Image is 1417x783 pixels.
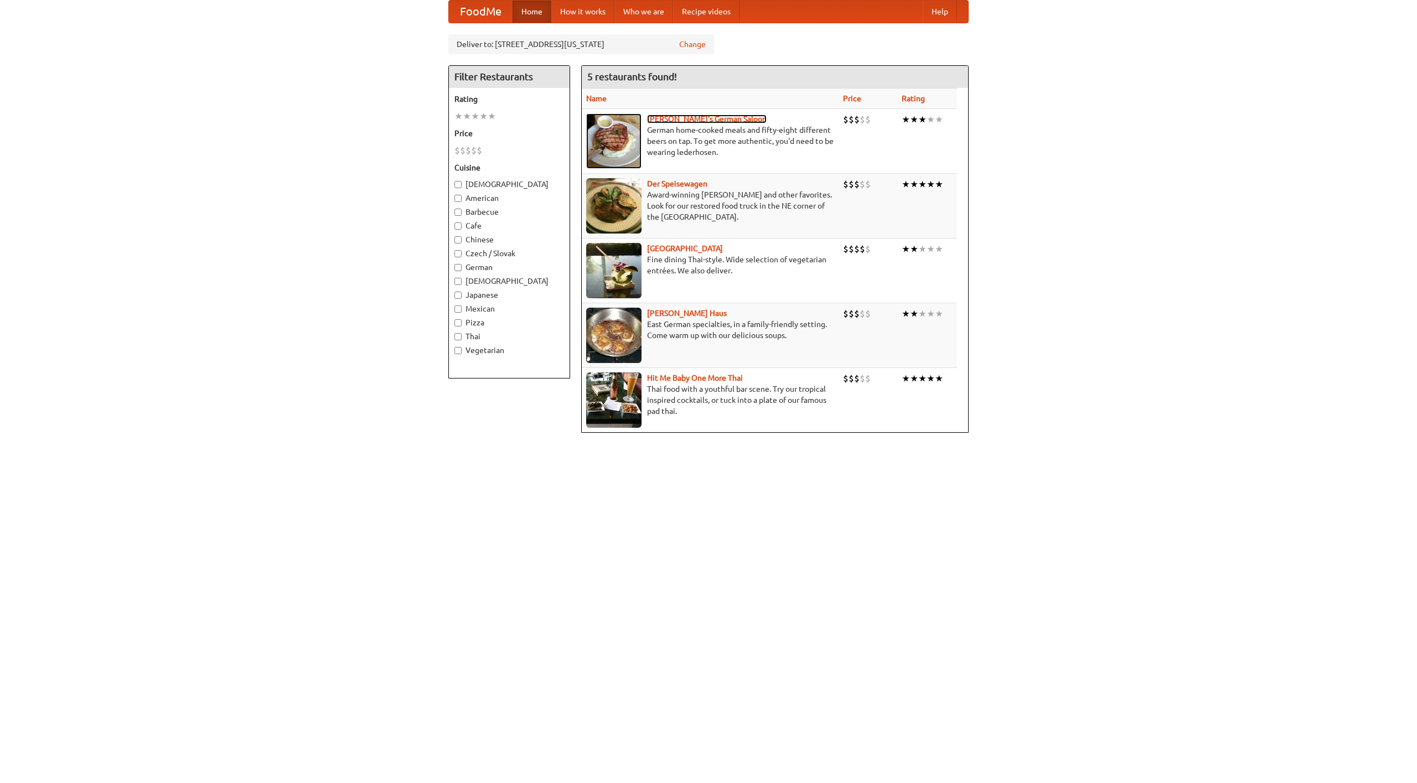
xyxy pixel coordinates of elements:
li: $ [865,372,871,385]
li: $ [471,144,477,157]
ng-pluralize: 5 restaurants found! [587,71,677,82]
li: ★ [927,113,935,126]
a: Help [923,1,957,23]
li: $ [843,113,849,126]
img: babythai.jpg [586,372,642,428]
li: $ [849,243,854,255]
input: American [454,195,462,202]
h5: Price [454,128,564,139]
input: [DEMOGRAPHIC_DATA] [454,181,462,188]
img: esthers.jpg [586,113,642,169]
label: German [454,262,564,273]
li: $ [860,243,865,255]
li: ★ [488,110,496,122]
li: $ [865,308,871,320]
a: Name [586,94,607,103]
li: ★ [918,308,927,320]
li: $ [865,243,871,255]
li: ★ [902,308,910,320]
input: Chinese [454,236,462,243]
a: [GEOGRAPHIC_DATA] [647,244,723,253]
li: ★ [935,243,943,255]
p: Award-winning [PERSON_NAME] and other favorites. Look for our restored food truck in the NE corne... [586,189,834,222]
label: American [454,193,564,204]
li: $ [865,178,871,190]
li: ★ [471,110,479,122]
li: ★ [463,110,471,122]
label: Chinese [454,234,564,245]
b: [PERSON_NAME] Haus [647,309,727,318]
li: ★ [927,178,935,190]
p: Fine dining Thai-style. Wide selection of vegetarian entrées. We also deliver. [586,254,834,276]
li: $ [860,372,865,385]
a: Price [843,94,861,103]
p: East German specialties, in a family-friendly setting. Come warm up with our delicious soups. [586,319,834,341]
label: Japanese [454,289,564,300]
a: [PERSON_NAME]'s German Saloon [647,115,767,123]
li: $ [849,113,854,126]
li: ★ [935,308,943,320]
a: Der Speisewagen [647,179,707,188]
label: Thai [454,331,564,342]
li: $ [843,372,849,385]
label: Vegetarian [454,345,564,356]
li: ★ [918,113,927,126]
label: Pizza [454,317,564,328]
li: ★ [927,308,935,320]
a: Hit Me Baby One More Thai [647,374,743,382]
li: $ [854,243,860,255]
li: ★ [910,243,918,255]
li: $ [849,178,854,190]
li: ★ [935,372,943,385]
div: Deliver to: [STREET_ADDRESS][US_STATE] [448,34,714,54]
li: $ [849,308,854,320]
li: ★ [902,178,910,190]
a: Rating [902,94,925,103]
li: ★ [910,308,918,320]
li: $ [849,372,854,385]
input: Mexican [454,305,462,313]
li: $ [854,178,860,190]
li: $ [460,144,466,157]
label: Mexican [454,303,564,314]
li: $ [860,308,865,320]
h4: Filter Restaurants [449,66,570,88]
input: [DEMOGRAPHIC_DATA] [454,278,462,285]
li: ★ [902,113,910,126]
h5: Rating [454,94,564,105]
a: Home [513,1,551,23]
li: $ [477,144,482,157]
li: ★ [935,178,943,190]
li: $ [843,178,849,190]
input: Vegetarian [454,347,462,354]
li: ★ [927,372,935,385]
li: $ [466,144,471,157]
input: Thai [454,333,462,340]
li: $ [860,178,865,190]
li: ★ [918,178,927,190]
label: Czech / Slovak [454,248,564,259]
a: Who we are [614,1,673,23]
li: ★ [918,372,927,385]
li: ★ [910,178,918,190]
label: [DEMOGRAPHIC_DATA] [454,179,564,190]
img: satay.jpg [586,243,642,298]
input: Cafe [454,222,462,230]
p: German home-cooked meals and fifty-eight different beers on tap. To get more authentic, you'd nee... [586,125,834,158]
label: [DEMOGRAPHIC_DATA] [454,276,564,287]
li: $ [854,308,860,320]
label: Cafe [454,220,564,231]
li: $ [843,243,849,255]
a: FoodMe [449,1,513,23]
li: ★ [479,110,488,122]
li: $ [454,144,460,157]
li: ★ [927,243,935,255]
a: Change [679,39,706,50]
input: Japanese [454,292,462,299]
a: How it works [551,1,614,23]
input: Barbecue [454,209,462,216]
li: ★ [454,110,463,122]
